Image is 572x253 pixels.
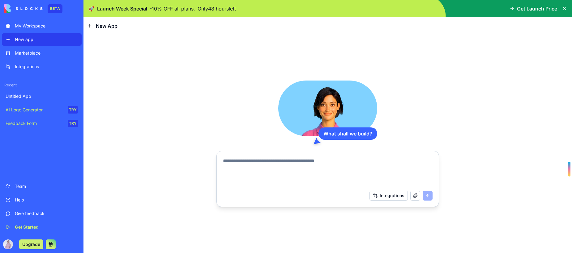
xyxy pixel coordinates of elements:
span: Get Launch Price [517,5,557,12]
a: Help [2,194,82,206]
img: logo [4,4,43,13]
div: New app [15,36,78,43]
span: Recent [2,83,82,88]
p: - 10 % OFF all plans. [150,5,195,12]
a: AI Logo GeneratorTRY [2,104,82,116]
div: Give feedback [15,210,78,217]
div: What shall we build? [318,127,377,140]
div: BETA [48,4,62,13]
button: Integrations [369,191,408,201]
a: Integrations [2,60,82,73]
div: TRY [68,120,78,127]
a: Upgrade [19,241,43,247]
a: Give feedback [2,207,82,220]
div: Get Started [15,224,78,230]
div: Untitled App [6,93,78,99]
button: Upgrade [19,239,43,249]
div: Help [15,197,78,203]
p: Only 48 hours left [198,5,236,12]
span: New App [96,22,117,30]
a: Marketplace [2,47,82,59]
img: ACg8ocKPxrSogUypCh8GR5jzGcRgEt-5SdjhGAhN2V1LPRvESJ5N-2wa0A=s96-c [3,239,13,249]
div: Integrations [15,64,78,70]
a: BETA [4,4,62,13]
div: TRY [68,106,78,114]
span: 🚀 [88,5,95,12]
a: Untitled App [2,90,82,102]
div: Feedback Form [6,120,63,126]
a: My Workspace [2,20,82,32]
a: Feedback FormTRY [2,117,82,130]
a: New app [2,33,82,46]
span: Launch Week Special [97,5,147,12]
div: My Workspace [15,23,78,29]
div: AI Logo Generator [6,107,63,113]
div: Team [15,183,78,189]
div: Marketplace [15,50,78,56]
a: Get Started [2,221,82,233]
a: Team [2,180,82,193]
